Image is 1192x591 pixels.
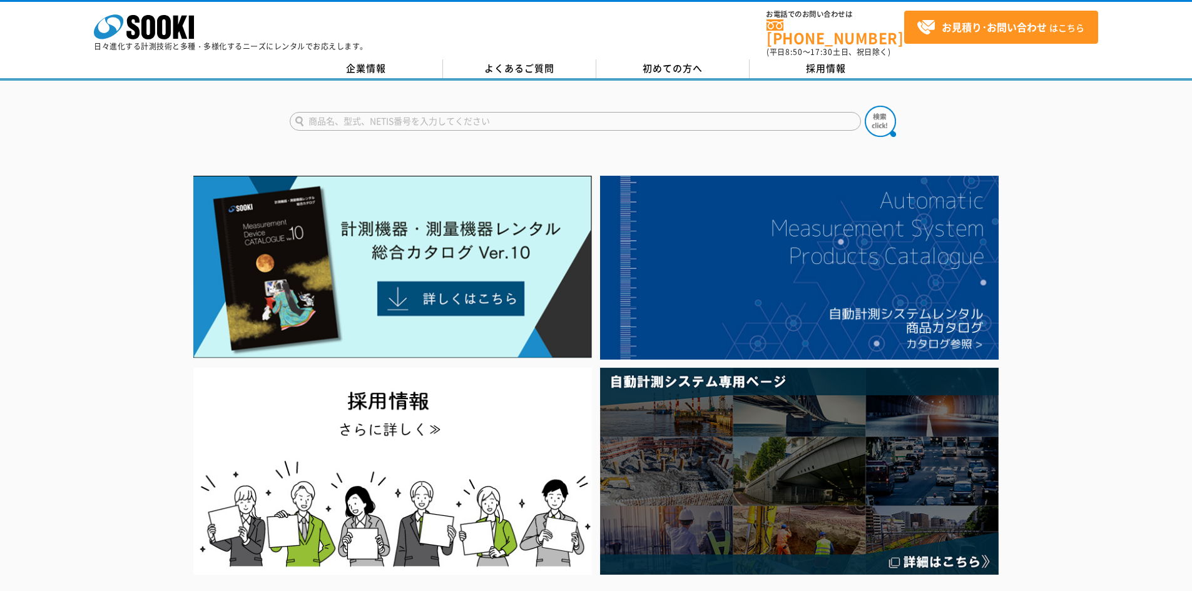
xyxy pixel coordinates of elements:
[810,46,833,58] span: 17:30
[767,46,890,58] span: (平日 ～ 土日、祝日除く)
[904,11,1098,44] a: お見積り･お問い合わせはこちら
[193,368,592,575] img: SOOKI recruit
[290,112,861,131] input: 商品名、型式、NETIS番号を入力してください
[596,59,750,78] a: 初めての方へ
[917,18,1084,37] span: はこちら
[785,46,803,58] span: 8:50
[94,43,368,50] p: 日々進化する計測技術と多種・多様化するニーズにレンタルでお応えします。
[643,61,703,75] span: 初めての方へ
[942,19,1047,34] strong: お見積り･お問い合わせ
[600,368,999,575] img: 自動計測システム専用ページ
[865,106,896,137] img: btn_search.png
[767,19,904,45] a: [PHONE_NUMBER]
[767,11,904,18] span: お電話でのお問い合わせは
[290,59,443,78] a: 企業情報
[750,59,903,78] a: 採用情報
[443,59,596,78] a: よくあるご質問
[193,176,592,358] img: Catalog Ver10
[600,176,999,360] img: 自動計測システムカタログ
